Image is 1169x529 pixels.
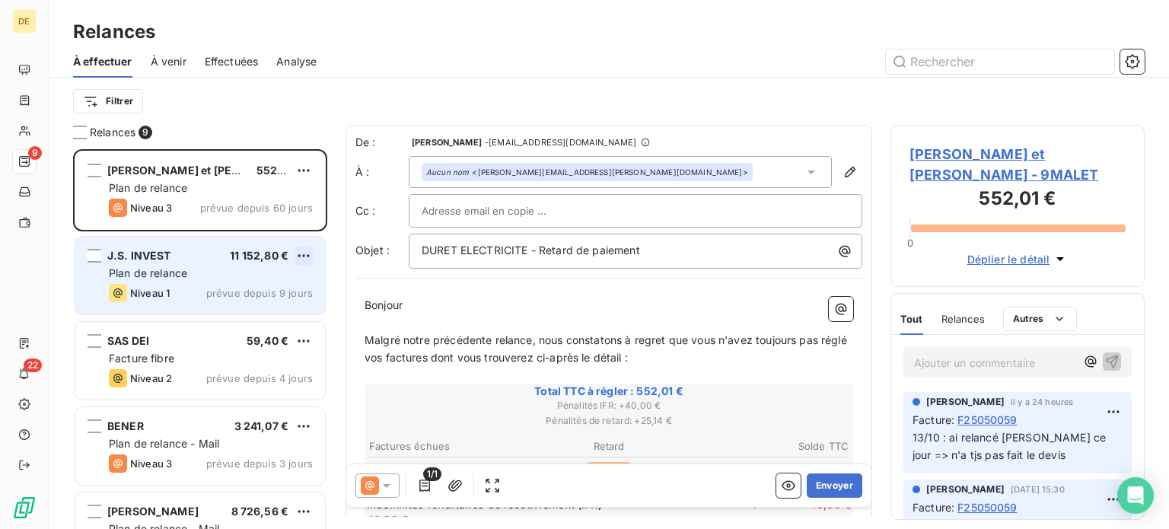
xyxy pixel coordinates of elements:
label: Cc : [355,203,409,218]
span: 552,01 € [256,164,303,177]
span: prévue depuis 60 jours [200,202,313,214]
span: 1/1 [423,467,441,481]
span: Pénalités de retard : + 25,14 € [367,414,851,428]
span: [DATE] 15:30 [1011,485,1065,494]
span: Relances [941,313,985,325]
span: Analyse [276,54,317,69]
img: Logo LeanPay [12,496,37,520]
span: [PERSON_NAME] et [PERSON_NAME] [107,164,305,177]
div: <[PERSON_NAME][EMAIL_ADDRESS][PERSON_NAME][DOMAIN_NAME]> [426,167,748,177]
span: F25050059 [957,412,1017,428]
span: Niveau 3 [130,457,172,470]
span: Facture : [913,412,954,428]
th: Factures échues [368,438,527,454]
span: [PERSON_NAME] [412,138,482,147]
th: Retard [529,438,688,454]
span: 8 726,56 € [231,505,289,518]
span: Total TTC à régler : 552,01 € [367,384,851,399]
span: 3 241,07 € [234,419,289,432]
span: 9 [28,146,42,160]
span: 0 [907,237,913,249]
span: Niveau 3 [130,202,172,214]
span: [PERSON_NAME] [107,505,199,518]
div: DE [12,9,37,33]
span: Plan de relance [109,266,187,279]
span: 1 [665,497,757,527]
span: - [EMAIL_ADDRESS][DOMAIN_NAME] [485,138,636,147]
button: Autres [1003,307,1077,331]
span: Effectuées [205,54,259,69]
span: Facture : [913,499,954,515]
h3: Relances [73,18,155,46]
span: 9 [139,126,152,139]
span: prévue depuis 4 jours [206,372,313,384]
span: Facture fibre [109,352,174,365]
span: F25050059 [957,499,1017,515]
span: 13/10 : ai relancé [PERSON_NAME] ce jour => n'a tjs pas fait le devis [913,431,1109,461]
span: À effectuer [73,54,132,69]
span: BENER [107,419,144,432]
td: 552,01 € [690,460,849,476]
span: 59,40 € [247,334,288,347]
span: Déplier le détail [967,251,1050,267]
span: [PERSON_NAME] et [PERSON_NAME] - 9MALET [909,144,1126,185]
span: [PERSON_NAME] [926,395,1005,409]
div: Open Intercom Messenger [1117,477,1154,514]
span: il y a 24 heures [1011,397,1073,406]
span: DURET ELECTRICITE - Retard de paiement [422,244,640,257]
span: J.S. INVEST [107,249,171,262]
input: Rechercher [886,49,1114,74]
span: prévue depuis 3 jours [206,457,313,470]
span: Plan de relance [109,181,187,194]
span: Relances [90,125,135,140]
span: [PERSON_NAME] [926,483,1005,496]
span: Niveau 1 [130,287,170,299]
span: De : [355,135,409,150]
input: Adresse email en copie ... [422,199,585,222]
span: F25050059 [369,460,428,476]
button: Envoyer [807,473,862,498]
span: À venir [151,54,186,69]
span: Plan de relance - Mail [109,437,219,450]
span: Niveau 2 [130,372,172,384]
span: 11 152,80 € [230,249,288,262]
span: 133 jours [584,462,633,476]
h3: 552,01 € [909,185,1126,215]
th: Solde TTC [690,438,849,454]
p: 40,00 € [367,512,662,527]
span: + 40,00 € [760,497,851,527]
button: Filtrer [73,89,143,113]
div: grid [73,149,327,529]
span: Malgré notre précédente relance, nous constatons à regret que vous n'avez toujours pas réglé vos ... [365,333,850,364]
span: SAS DEI [107,334,149,347]
span: 22 [24,359,42,372]
button: Déplier le détail [963,250,1073,268]
span: Bonjour [365,298,403,311]
label: À : [355,164,409,180]
span: prévue depuis 9 jours [206,287,313,299]
span: Objet : [355,244,390,257]
em: Aucun nom [426,167,469,177]
span: Pénalités IFR : + 40,00 € [367,399,851,413]
span: Tout [900,313,923,325]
